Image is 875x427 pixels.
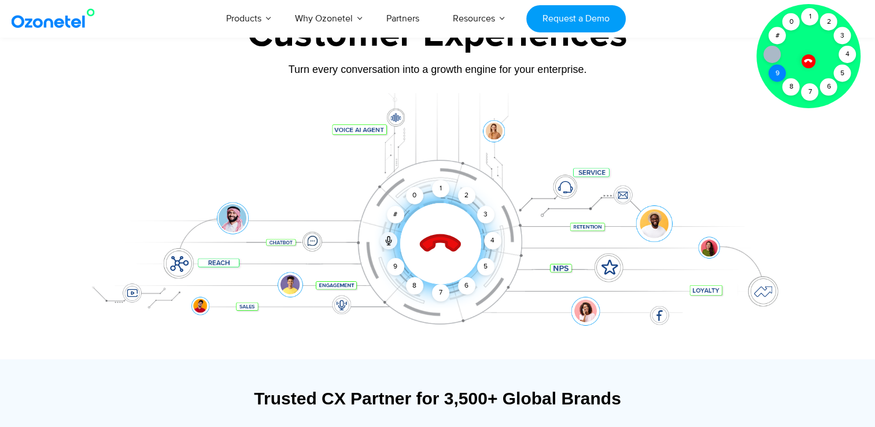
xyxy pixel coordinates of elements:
a: Request a Demo [526,5,625,32]
div: 7 [801,83,818,101]
div: # [769,27,786,45]
div: 0 [782,13,800,31]
div: 9 [387,258,404,275]
div: # [387,206,404,223]
div: Turn every conversation into a growth engine for your enterprise. [76,63,799,76]
div: 5 [834,65,851,82]
div: 7 [432,284,449,301]
div: 6 [458,277,475,295]
div: 5 [477,258,494,275]
div: 4 [839,46,856,63]
div: 1 [432,180,449,197]
div: 2 [820,13,837,31]
div: 8 [782,78,800,95]
div: 8 [406,277,423,295]
div: 4 [484,232,501,249]
div: 3 [477,206,494,223]
div: 9 [769,65,786,82]
div: 3 [834,27,851,45]
div: 0 [406,187,423,204]
div: 1 [801,8,818,25]
div: Trusted CX Partner for 3,500+ Global Brands [82,388,793,408]
div: 2 [458,187,475,204]
div: 6 [820,78,837,95]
